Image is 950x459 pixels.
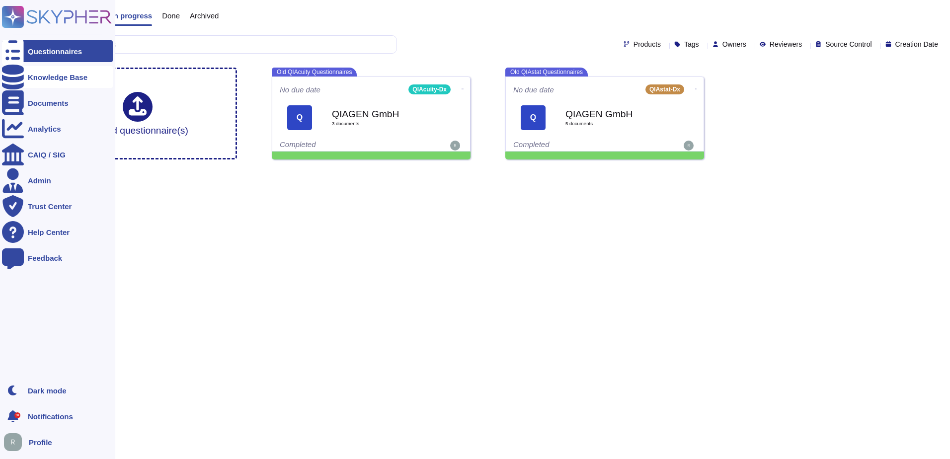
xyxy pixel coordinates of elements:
[29,439,52,446] span: Profile
[28,229,70,236] div: Help Center
[28,151,66,158] div: CAIQ / SIG
[450,141,460,151] img: user
[28,125,61,133] div: Analytics
[332,109,431,119] b: QIAGEN GmbH
[513,140,550,149] span: Completed
[2,118,113,140] a: Analytics
[2,144,113,165] a: CAIQ / SIG
[513,86,554,93] span: No due date
[39,36,396,53] input: Search by keywords
[2,221,113,243] a: Help Center
[505,68,588,76] span: Old QIAstat Questionnaires
[2,92,113,114] a: Documents
[28,413,73,420] span: Notifications
[28,254,62,262] div: Feedback
[2,66,113,88] a: Knowledge Base
[14,412,20,418] div: 9+
[28,177,51,184] div: Admin
[684,41,699,48] span: Tags
[825,41,871,48] span: Source Control
[190,12,219,19] span: Archived
[2,40,113,62] a: Questionnaires
[684,141,694,151] img: user
[722,41,746,48] span: Owners
[28,387,67,394] div: Dark mode
[28,48,82,55] div: Questionnaires
[162,12,180,19] span: Done
[28,74,87,81] div: Knowledge Base
[2,195,113,217] a: Trust Center
[28,203,72,210] div: Trust Center
[272,68,357,76] span: Old QIAcuity Questionnaires
[2,431,29,453] button: user
[895,41,938,48] span: Creation Date
[87,92,188,135] div: Upload questionnaire(s)
[28,99,69,107] div: Documents
[2,247,113,269] a: Feedback
[280,86,320,93] span: No due date
[2,169,113,191] a: Admin
[4,433,22,451] img: user
[280,140,316,149] span: Completed
[770,41,802,48] span: Reviewers
[332,121,431,126] span: 3 document s
[645,84,684,94] div: QIAstat-Dx
[111,12,152,19] span: In progress
[565,121,665,126] span: 5 document s
[565,109,665,119] b: QIAGEN GmbH
[408,84,451,94] div: QIAcuity-Dx
[287,105,312,130] div: Q
[633,41,661,48] span: Products
[521,105,546,130] div: Q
